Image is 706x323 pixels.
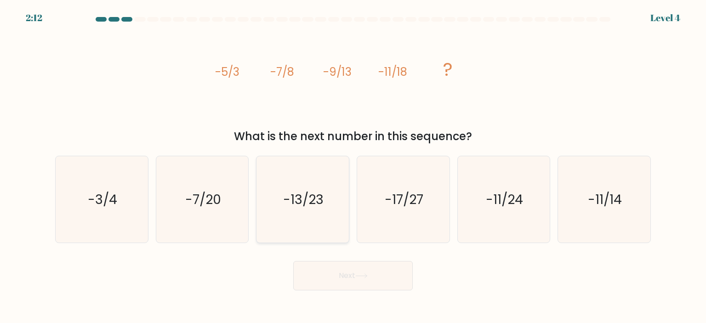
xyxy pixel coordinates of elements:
text: -11/24 [486,190,523,209]
text: -13/23 [284,190,324,209]
button: Next [293,261,413,290]
tspan: ? [443,57,453,82]
text: -3/4 [88,190,117,209]
div: What is the next number in this sequence? [61,128,645,145]
tspan: -5/3 [215,64,239,79]
div: 2:12 [26,11,42,25]
tspan: -9/13 [323,64,352,79]
text: -7/20 [185,190,221,209]
text: -17/27 [385,190,423,209]
text: -11/14 [588,190,622,209]
div: Level 4 [650,11,680,25]
tspan: -7/8 [270,64,294,79]
tspan: -11/18 [378,64,407,79]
